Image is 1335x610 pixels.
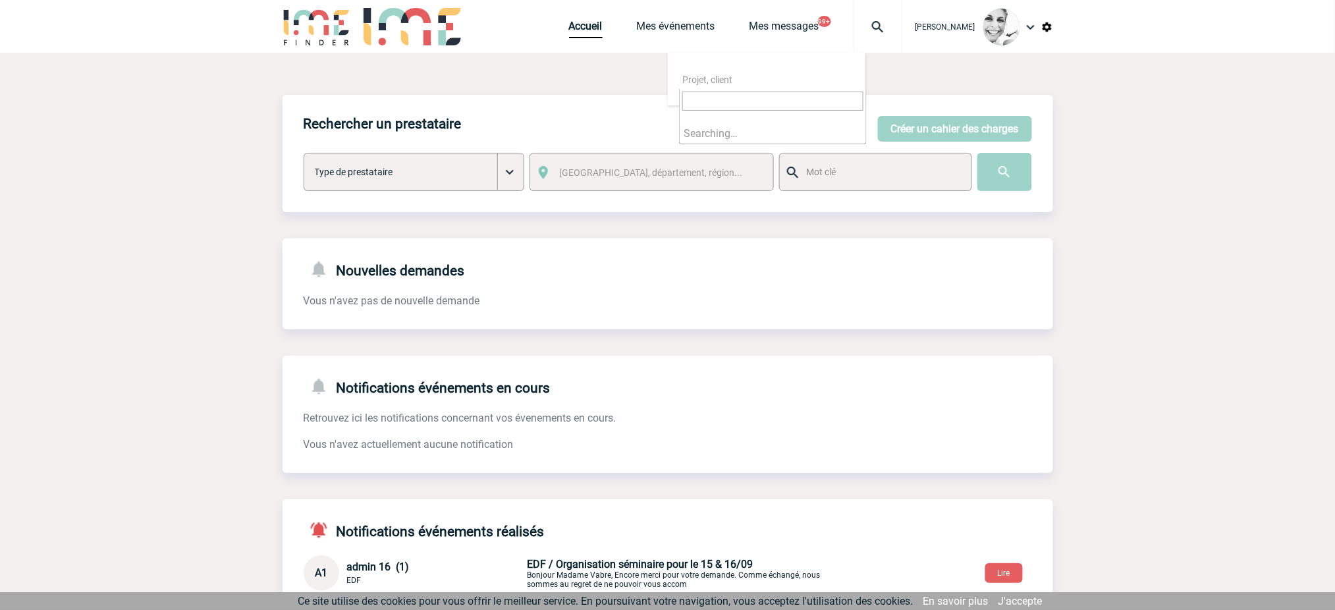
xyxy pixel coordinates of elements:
[804,163,960,180] input: Mot clé
[998,595,1043,607] a: J'accepte
[528,558,753,570] span: EDF / Organisation séminaire pour le 15 & 16/09
[818,16,831,27] button: 99+
[304,116,462,132] h4: Rechercher un prestataire
[315,567,327,579] span: A1
[304,520,545,540] h4: Notifications événements réalisés
[528,558,837,589] p: Bonjour Madame Vabre, Encore merci pour votre demande. Comme échangé, nous sommes au regret de ne...
[304,377,551,396] h4: Notifications événements en cours
[304,438,514,451] span: Vous n'avez actuellement aucune notification
[975,566,1033,578] a: Lire
[923,595,989,607] a: En savoir plus
[983,9,1020,45] img: 103013-0.jpeg
[304,566,837,578] a: A1 admin 16 (1) EDF EDF / Organisation séminaire pour le 15 & 16/09Bonjour Madame Vabre, Encore m...
[347,561,410,573] span: admin 16 (1)
[637,20,715,38] a: Mes événements
[298,595,913,607] span: Ce site utilise des cookies pour vous offrir le meilleur service. En poursuivant votre navigation...
[683,74,733,85] span: Projet, client
[283,8,351,45] img: IME-Finder
[304,294,480,307] span: Vous n'avez pas de nouvelle demande
[569,20,603,38] a: Accueil
[749,20,819,38] a: Mes messages
[985,563,1023,583] button: Lire
[977,153,1032,191] input: Submit
[309,377,337,396] img: notifications-24-px-g.png
[680,123,866,144] li: Searching…
[309,260,337,279] img: notifications-24-px-g.png
[304,260,465,279] h4: Nouvelles demandes
[347,576,362,585] span: EDF
[309,520,337,540] img: notifications-active-24-px-r.png
[304,555,1053,591] div: Conversation privée : Client - Agence
[304,412,616,424] span: Retrouvez ici les notifications concernant vos évenements en cours.
[559,167,742,178] span: [GEOGRAPHIC_DATA], département, région...
[915,22,975,32] span: [PERSON_NAME]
